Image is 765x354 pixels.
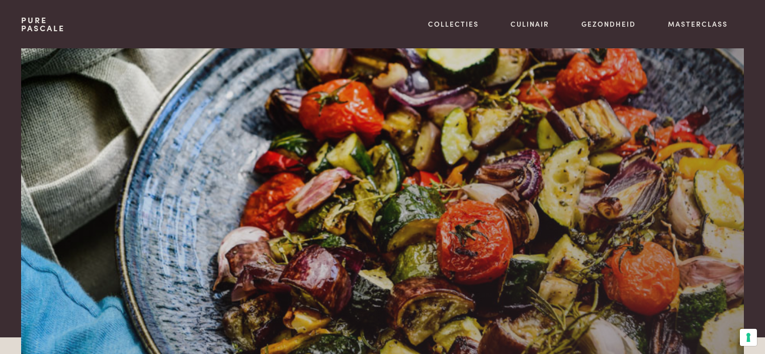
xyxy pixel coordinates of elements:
a: Collecties [428,19,479,29]
a: Masterclass [668,19,728,29]
a: PurePascale [21,16,65,32]
a: Culinair [511,19,549,29]
button: Uw voorkeuren voor toestemming voor trackingtechnologieën [740,329,757,346]
a: Gezondheid [581,19,636,29]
